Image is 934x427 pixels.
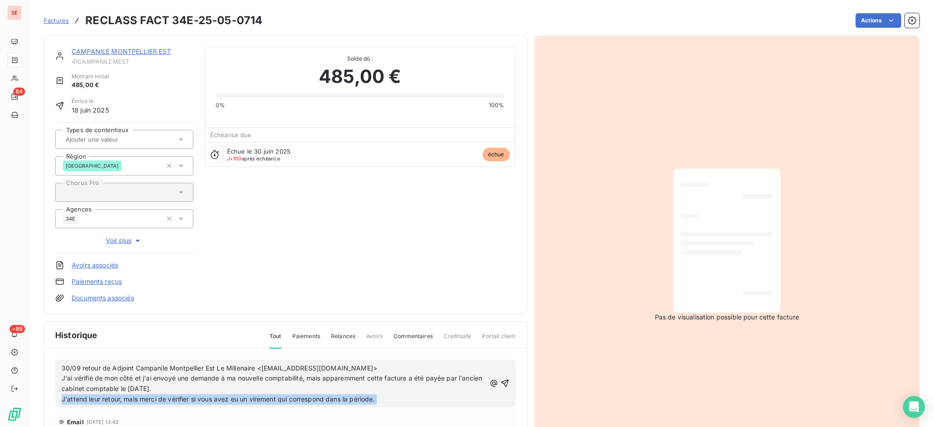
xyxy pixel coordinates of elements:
[227,155,242,162] span: J+100
[482,332,515,348] span: Portail client
[72,72,109,81] span: Montant initial
[72,261,118,270] a: Avoirs associés
[72,277,122,286] a: Paiements reçus
[55,329,98,341] span: Historique
[394,332,433,348] span: Commentaires
[65,135,156,144] input: Ajouter une valeur
[66,163,119,169] span: [GEOGRAPHIC_DATA]
[210,131,252,139] span: Échéance due
[331,332,355,348] span: Relances
[489,101,504,109] span: 100%
[856,13,901,28] button: Actions
[292,332,320,348] span: Paiements
[903,396,925,418] div: Open Intercom Messenger
[10,325,25,333] span: +99
[55,236,193,246] button: Voir plus
[366,332,383,348] span: Avoirs
[216,55,504,63] span: Solde dû :
[319,63,401,90] span: 485,00 €
[216,101,225,109] span: 0%
[7,5,22,20] div: SE
[66,216,75,221] span: 34E
[72,47,171,55] a: CAMPANILE MONTPELLIER EST
[62,364,484,393] span: 30/09 retour de Adjoint Campanile Montpellier Est Le Millenaire <[EMAIL_ADDRESS][DOMAIN_NAME]> J'...
[72,58,193,65] span: 41CAMPANILEMEST
[227,148,291,155] span: Échue le 30 juin 2025
[44,17,69,24] span: Factures
[483,148,510,161] span: échue
[72,81,109,90] span: 485,00 €
[444,332,472,348] span: Creditsafe
[85,12,262,29] h3: RECLASS FACT 34E-25-05-0714
[44,16,69,25] a: Factures
[72,293,134,303] a: Documents associés
[62,395,375,403] span: J'attend leur retour, mais merci de vérifier si vous avez eu un virement qui correspond dans la p...
[72,105,109,115] span: 18 juin 2025
[655,313,799,322] span: Pas de visualisation possible pour cette facture
[67,418,84,426] span: Email
[13,87,25,96] span: 84
[72,97,109,105] span: Émise le
[227,156,280,161] span: après échéance
[270,332,281,349] span: Tout
[87,419,119,425] span: [DATE] 13:42
[106,236,142,245] span: Voir plus
[7,407,22,422] img: Logo LeanPay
